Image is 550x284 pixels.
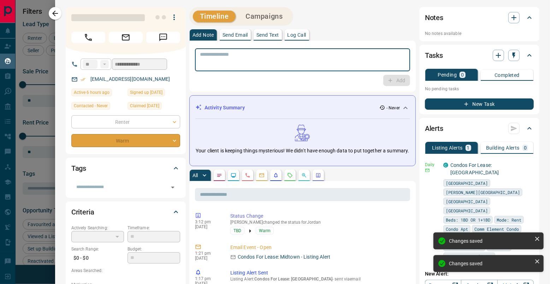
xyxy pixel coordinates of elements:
div: Activity Summary- Never [195,101,410,114]
p: Completed [495,73,520,78]
h2: Alerts [425,123,443,134]
p: Condos For Lease: Midtown - Listing Alert [238,253,330,261]
p: 1:17 pm [195,276,220,281]
p: Search Range: [71,246,124,252]
span: Contacted - Never [74,102,108,109]
span: Beds: 1BD OR 1+1BD [446,216,490,223]
span: Signed up [DATE] [130,89,162,96]
span: Condos For Lease: [GEOGRAPHIC_DATA] [254,277,332,282]
span: Email [109,32,143,43]
p: No notes available [425,30,534,37]
p: [DATE] [195,256,220,261]
svg: Agent Actions [315,173,321,178]
p: 0 [524,145,527,150]
p: Listing Alerts [432,145,463,150]
svg: Email [425,168,430,173]
p: $0 - $0 [71,252,124,264]
p: Pending [438,72,457,77]
span: Claimed [DATE] [130,102,159,109]
h2: Criteria [71,206,94,218]
p: Listing Alert Sent [230,269,407,277]
span: Call [71,32,105,43]
div: Criteria [71,204,180,220]
p: Listing Alert : - sent via email [230,277,407,282]
span: Warm [259,227,271,234]
div: Tue Oct 14 2025 [71,89,124,98]
span: TBD [233,227,241,234]
p: Actively Searching: [71,225,124,231]
svg: Emails [259,173,265,178]
p: [PERSON_NAME] changed the status for Jordan [230,220,407,225]
p: Log Call [288,32,306,37]
span: [PERSON_NAME][GEOGRAPHIC_DATA] [446,189,520,196]
p: Daily [425,162,439,168]
svg: Notes [217,173,222,178]
svg: Email Verified [81,77,85,82]
span: Comm Element Condo [474,225,519,232]
svg: Listing Alerts [273,173,279,178]
button: New Task [425,98,534,110]
div: Tags [71,160,180,177]
p: Add Note [193,32,214,37]
h2: Notes [425,12,443,23]
p: Budget: [128,246,180,252]
p: - Never [386,105,400,111]
svg: Opportunities [301,173,307,178]
div: Notes [425,9,534,26]
button: Open [168,182,178,192]
p: Status Change [230,212,407,220]
p: Activity Summary [205,104,245,111]
a: Condos For Lease: [GEOGRAPHIC_DATA] [450,162,499,175]
a: [EMAIL_ADDRESS][DOMAIN_NAME] [90,76,170,82]
div: Changes saved [449,238,532,244]
span: Condo Apt [446,225,468,232]
div: Sun Oct 12 2025 [128,89,180,98]
p: All [193,173,198,178]
button: Campaigns [238,11,290,22]
svg: Requests [287,173,293,178]
button: Timeline [193,11,236,22]
p: Email Event - Open [230,244,407,251]
span: [GEOGRAPHIC_DATA] [446,207,488,214]
div: Tasks [425,47,534,64]
p: New Alert: [425,270,534,278]
svg: Calls [245,173,250,178]
h2: Tags [71,163,86,174]
p: 0 [461,72,464,77]
span: Message [146,32,180,43]
h2: Tasks [425,50,443,61]
p: Timeframe: [128,225,180,231]
div: condos.ca [443,163,448,168]
span: Active 6 hours ago [74,89,110,96]
p: 3:12 pm [195,219,220,224]
svg: Lead Browsing Activity [231,173,236,178]
div: Alerts [425,120,534,137]
p: Send Text [256,32,279,37]
p: Send Email [223,32,248,37]
p: 1 [467,145,470,150]
div: Renter [71,115,180,128]
div: Sun Oct 12 2025 [128,102,180,112]
p: No pending tasks [425,84,534,94]
div: Changes saved [449,261,532,266]
p: 1:21 pm [195,251,220,256]
p: Building Alerts [486,145,520,150]
div: Warm [71,134,180,147]
span: [GEOGRAPHIC_DATA] [446,198,488,205]
p: Areas Searched: [71,267,180,274]
p: [DATE] [195,224,220,229]
span: [GEOGRAPHIC_DATA] [446,180,488,187]
p: Your client is keeping things mysterious! We didn't have enough data to put together a summary. [196,147,409,155]
span: Mode: Rent [497,216,521,223]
